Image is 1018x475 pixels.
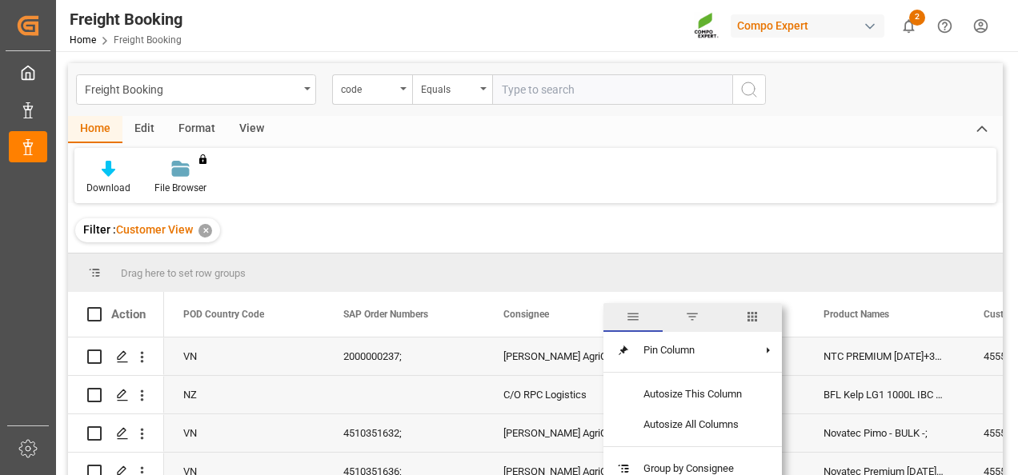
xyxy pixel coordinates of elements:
[503,309,549,320] span: Consignee
[68,116,122,143] div: Home
[603,303,663,332] span: general
[631,409,755,440] span: Autosize All Columns
[86,181,130,195] div: Download
[68,376,164,414] div: Press SPACE to select this row.
[70,34,96,46] a: Home
[631,379,755,409] span: Autosize This Column
[663,303,722,332] span: filter
[804,337,964,375] div: NTC PREMIUM [DATE]+3+TE BULK;
[164,414,324,452] div: VN
[731,10,891,41] button: Compo Expert
[492,74,732,105] input: Type to search
[183,309,264,320] span: POD Country Code
[723,303,782,332] span: columns
[484,337,644,375] div: [PERSON_NAME] AgriCare Vietnam, Co., Ltd.,, [GEOGRAPHIC_DATA],
[121,267,246,279] span: Drag here to set row groups
[421,78,475,97] div: Equals
[484,376,644,413] div: C/O RPC Logistics
[332,74,412,105] button: open menu
[804,376,964,413] div: BFL Kelp LG1 1000L IBC (WW);
[804,414,964,452] div: Novatec Pimo - BULK -;
[341,78,395,97] div: code
[891,8,927,44] button: show 2 new notifications
[909,10,925,26] span: 2
[731,14,884,38] div: Compo Expert
[116,223,193,236] span: Customer View
[694,12,719,40] img: Screenshot%202023-09-29%20at%2010.02.21.png_1712312052.png
[122,116,166,143] div: Edit
[68,337,164,376] div: Press SPACE to select this row.
[324,414,484,452] div: 4510351632;
[343,309,428,320] span: SAP Order Numbers
[111,307,146,321] div: Action
[412,74,492,105] button: open menu
[198,224,212,237] div: ✕
[164,376,324,413] div: NZ
[70,7,182,31] div: Freight Booking
[732,74,766,105] button: search button
[631,335,755,365] span: Pin Column
[824,309,889,320] span: Product Names
[484,414,644,452] div: [PERSON_NAME] AgriCare [GEOGRAPHIC_DATA]
[324,337,484,375] div: 2000000237;
[164,337,324,375] div: VN
[166,116,227,143] div: Format
[227,116,276,143] div: View
[68,414,164,453] div: Press SPACE to select this row.
[83,223,116,236] span: Filter :
[76,74,316,105] button: open menu
[85,78,299,98] div: Freight Booking
[927,8,963,44] button: Help Center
